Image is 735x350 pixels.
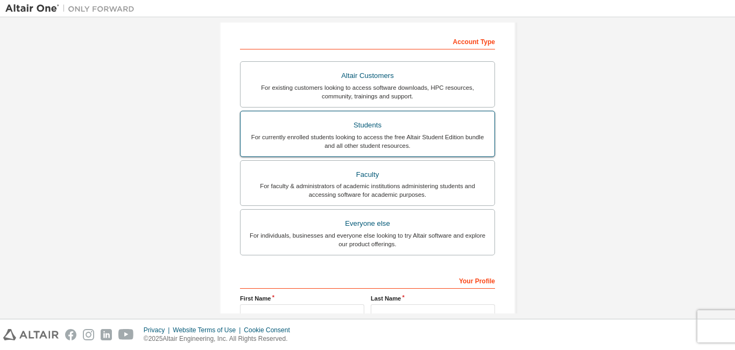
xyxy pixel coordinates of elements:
[240,272,495,289] div: Your Profile
[247,216,488,231] div: Everyone else
[247,182,488,199] div: For faculty & administrators of academic institutions administering students and accessing softwa...
[247,118,488,133] div: Students
[173,326,244,334] div: Website Terms of Use
[240,32,495,49] div: Account Type
[371,294,495,303] label: Last Name
[83,329,94,340] img: instagram.svg
[144,326,173,334] div: Privacy
[247,231,488,248] div: For individuals, businesses and everyone else looking to try Altair software and explore our prod...
[240,294,364,303] label: First Name
[65,329,76,340] img: facebook.svg
[5,3,140,14] img: Altair One
[247,133,488,150] div: For currently enrolled students looking to access the free Altair Student Edition bundle and all ...
[101,329,112,340] img: linkedin.svg
[3,329,59,340] img: altair_logo.svg
[247,83,488,101] div: For existing customers looking to access software downloads, HPC resources, community, trainings ...
[247,68,488,83] div: Altair Customers
[144,334,296,344] p: © 2025 Altair Engineering, Inc. All Rights Reserved.
[244,326,296,334] div: Cookie Consent
[247,167,488,182] div: Faculty
[118,329,134,340] img: youtube.svg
